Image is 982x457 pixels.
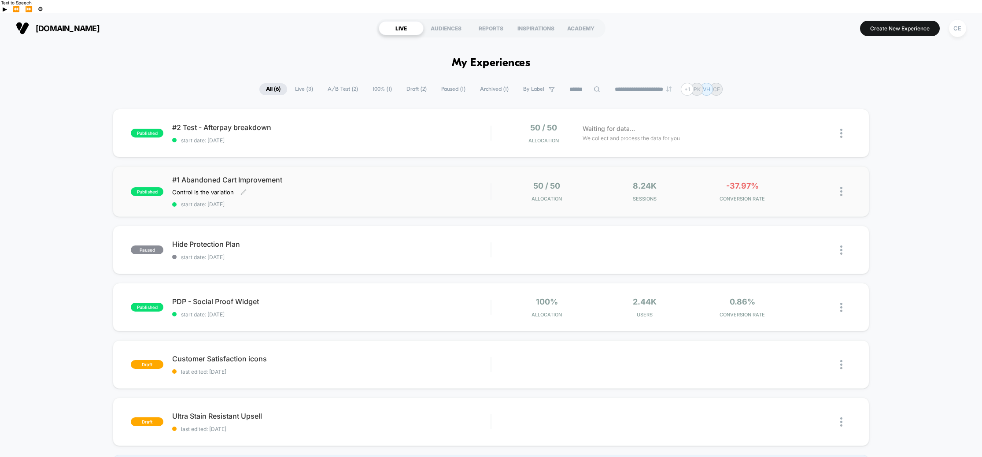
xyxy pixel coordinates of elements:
[532,196,562,202] span: Allocation
[35,5,46,13] button: Settings
[172,297,491,306] span: PDP - Social Proof Widget
[536,297,558,306] span: 100%
[583,124,635,134] span: Waiting for data...
[532,312,562,318] span: Allocation
[469,21,513,35] div: REPORTS
[558,21,603,35] div: ACADEMY
[696,312,789,318] span: CONVERSION RATE
[840,187,842,196] img: close
[598,312,691,318] span: Users
[946,19,969,37] button: CE
[840,417,842,427] img: close
[703,86,710,93] p: VH
[840,303,842,312] img: close
[172,254,491,260] span: start date: [DATE]
[840,245,842,255] img: close
[513,21,558,35] div: INSPIRATIONS
[172,311,491,318] span: start date: [DATE]
[16,22,29,35] img: Visually logo
[435,83,472,95] span: Paused ( 1 )
[131,303,163,312] span: published
[583,134,680,142] span: We collect and process the data for you
[379,21,424,35] div: LIVE
[949,20,966,37] div: CE
[666,86,672,92] img: end
[172,426,491,432] span: last edited: [DATE]
[172,240,491,249] span: Hide Protection Plan
[598,196,691,202] span: Sessions
[172,175,491,184] span: #1 Abandoned Cart Improvement
[523,86,544,93] span: By Label
[172,201,491,208] span: start date: [DATE]
[288,83,320,95] span: Live ( 3 )
[366,83,399,95] span: 100% ( 1 )
[696,196,789,202] span: CONVERSION RATE
[172,354,491,363] span: Customer Satisfaction icons
[172,412,491,420] span: Ultra Stain Resistant Upsell
[713,86,720,93] p: CE
[131,245,163,254] span: paused
[424,21,469,35] div: AUDIENCES
[131,129,163,137] span: published
[321,83,365,95] span: A/B Test ( 2 )
[528,137,559,144] span: Allocation
[473,83,515,95] span: Archived ( 1 )
[172,123,491,132] span: #2 Test - Afterpay breakdown
[131,417,163,426] span: draft
[681,83,694,96] div: + 1
[840,360,842,369] img: close
[131,187,163,196] span: published
[22,5,35,13] button: Forward
[452,57,531,70] h1: My Experiences
[633,181,657,190] span: 8.24k
[400,83,433,95] span: Draft ( 2 )
[172,368,491,375] span: last edited: [DATE]
[13,21,102,35] button: [DOMAIN_NAME]
[10,5,22,13] button: Previous
[840,129,842,138] img: close
[726,181,759,190] span: -37.97%
[533,181,560,190] span: 50 / 50
[172,137,491,144] span: start date: [DATE]
[259,83,287,95] span: All ( 6 )
[131,360,163,369] span: draft
[172,189,234,196] span: Control is the variation
[730,297,755,306] span: 0.86%
[530,123,557,132] span: 50 / 50
[36,24,100,33] span: [DOMAIN_NAME]
[694,86,701,93] p: PK
[633,297,657,306] span: 2.44k
[860,21,940,36] button: Create New Experience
